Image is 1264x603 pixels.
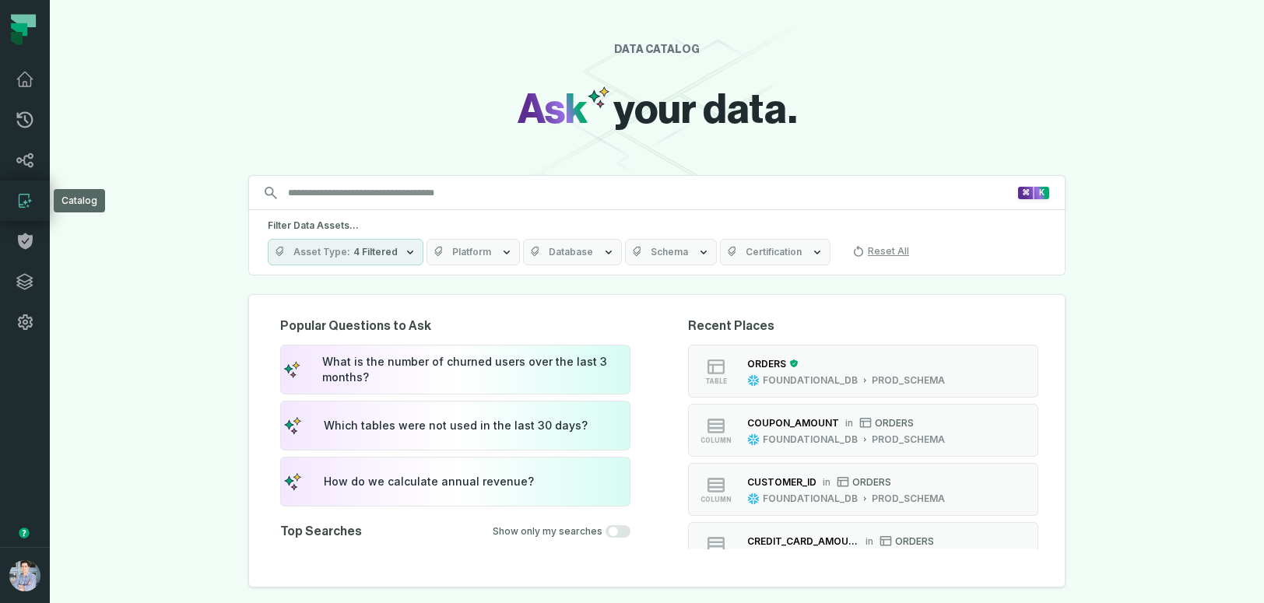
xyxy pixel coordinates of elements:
div: Catalog [54,189,105,212]
span: your data. [613,89,797,130]
img: avatar of Alon Nafta [9,560,40,591]
span: Ask [518,89,588,130]
div: Tooltip anchor [17,526,31,540]
span: Press ⌘ + K to focus the search bar [1018,187,1034,199]
div: DATA CATALOG [614,44,700,58]
span: Press ⌘ + K to focus the search bar [1034,187,1049,199]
